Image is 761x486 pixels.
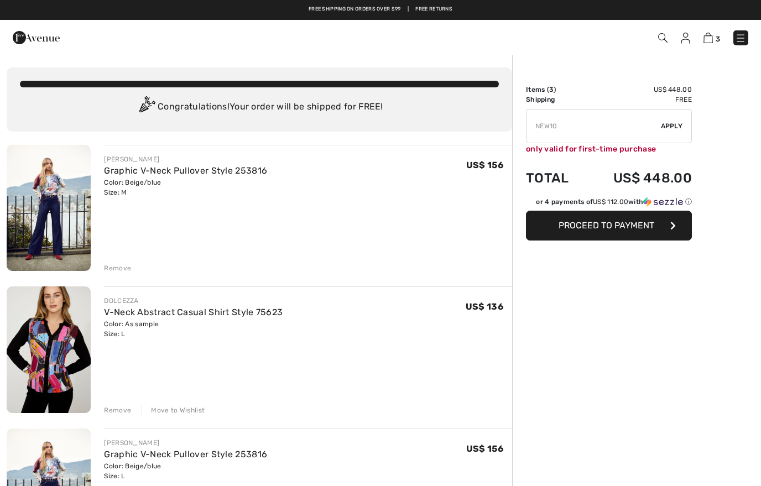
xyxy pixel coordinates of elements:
[7,145,91,271] img: Graphic V-Neck Pullover Style 253816
[104,449,267,459] a: Graphic V-Neck Pullover Style 253816
[466,301,503,312] span: US$ 136
[104,177,267,197] div: Color: Beige/blue Size: M
[703,31,720,44] a: 3
[526,85,585,95] td: Items ( )
[408,6,409,13] span: |
[13,27,60,49] img: 1ère Avenue
[20,96,499,118] div: Congratulations! Your order will be shipped for FREE!
[104,461,267,481] div: Color: Beige/blue Size: L
[466,160,503,170] span: US$ 156
[559,220,654,231] span: Proceed to Payment
[526,159,585,197] td: Total
[309,6,401,13] a: Free shipping on orders over $99
[735,33,746,44] img: Menu
[585,85,692,95] td: US$ 448.00
[104,438,267,448] div: [PERSON_NAME]
[104,307,283,317] a: V-Neck Abstract Casual Shirt Style 75623
[585,159,692,197] td: US$ 448.00
[681,33,690,44] img: My Info
[415,6,452,13] a: Free Returns
[13,32,60,42] a: 1ère Avenue
[526,197,692,211] div: or 4 payments ofUS$ 112.00withSezzle Click to learn more about Sezzle
[703,33,713,43] img: Shopping Bag
[593,198,628,206] span: US$ 112.00
[526,143,692,155] div: only valid for first-time purchase
[104,319,283,339] div: Color: As sample Size: L
[104,405,131,415] div: Remove
[466,443,503,454] span: US$ 156
[716,35,720,43] span: 3
[104,165,267,176] a: Graphic V-Neck Pullover Style 253816
[142,405,205,415] div: Move to Wishlist
[585,95,692,104] td: Free
[104,154,267,164] div: [PERSON_NAME]
[526,95,585,104] td: Shipping
[661,121,683,131] span: Apply
[549,86,554,93] span: 3
[7,286,91,412] img: V-Neck Abstract Casual Shirt Style 75623
[527,109,661,143] input: Promo code
[135,96,158,118] img: Congratulation2.svg
[104,296,283,306] div: DOLCEZZA
[658,33,668,43] img: Search
[536,197,692,207] div: or 4 payments of with
[643,197,683,207] img: Sezzle
[104,263,131,273] div: Remove
[526,211,692,241] button: Proceed to Payment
